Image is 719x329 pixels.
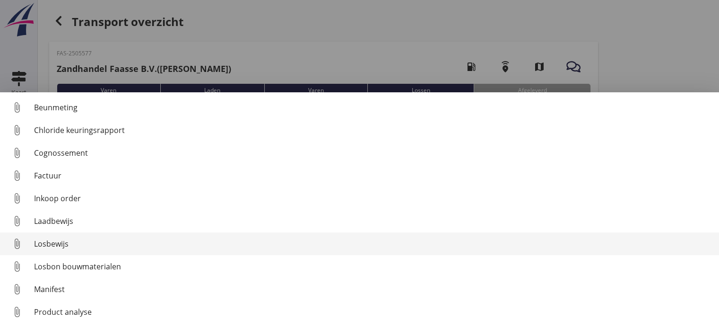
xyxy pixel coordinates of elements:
[34,193,711,204] div: Inkoop order
[9,123,25,138] i: attach_file
[9,168,25,183] i: attach_file
[9,282,25,297] i: attach_file
[34,124,711,136] div: Chloride keuringsrapport
[9,236,25,251] i: attach_file
[34,306,711,318] div: Product analyse
[34,170,711,181] div: Factuur
[34,215,711,227] div: Laadbewijs
[9,259,25,274] i: attach_file
[9,145,25,160] i: attach_file
[34,102,711,113] div: Beunmeting
[34,261,711,272] div: Losbon bouwmaterialen
[9,100,25,115] i: attach_file
[9,191,25,206] i: attach_file
[34,238,711,249] div: Losbewijs
[9,304,25,320] i: attach_file
[34,284,711,295] div: Manifest
[9,213,25,229] i: attach_file
[34,147,711,159] div: Cognossement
